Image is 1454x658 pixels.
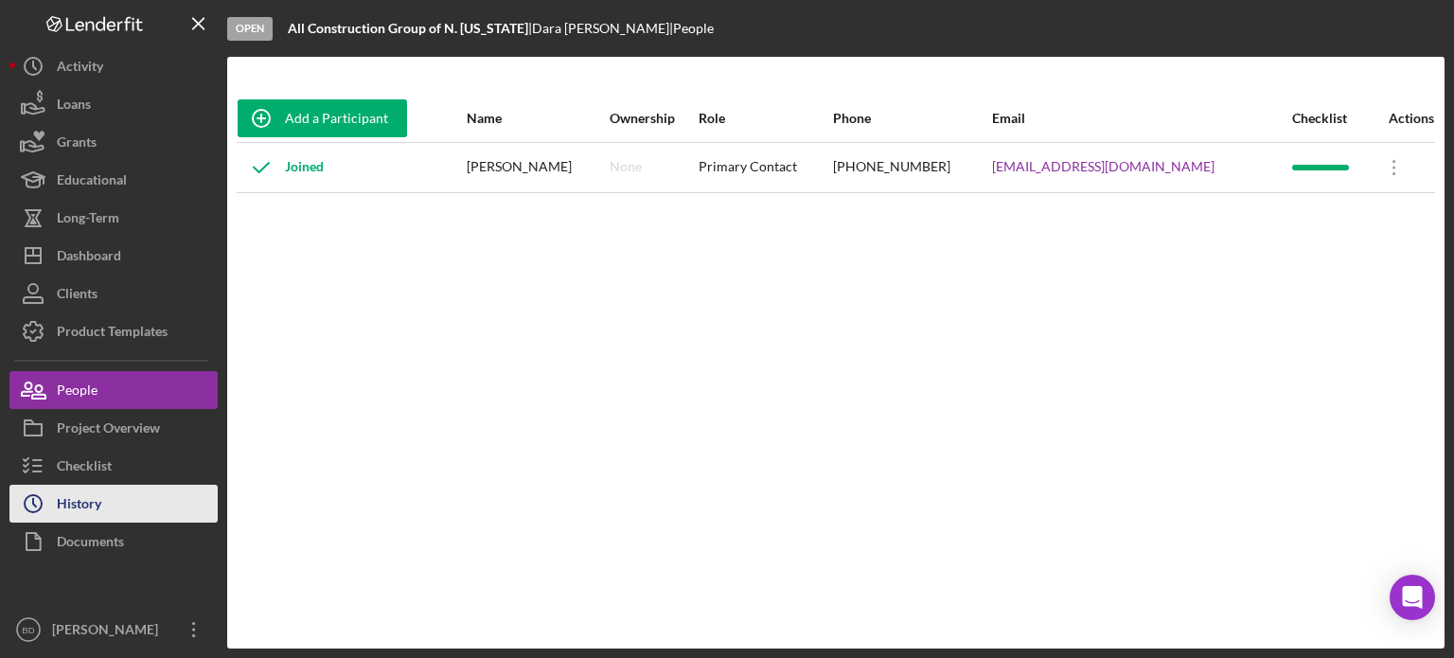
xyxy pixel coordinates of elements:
[57,123,97,166] div: Grants
[610,159,642,174] div: None
[833,144,990,191] div: [PHONE_NUMBER]
[288,21,532,36] div: |
[992,111,1290,126] div: Email
[467,111,608,126] div: Name
[9,85,218,123] button: Loans
[9,237,218,275] button: Dashboard
[238,99,407,137] button: Add a Participant
[1371,111,1434,126] div: Actions
[9,523,218,560] button: Documents
[9,611,218,649] button: BD[PERSON_NAME]
[467,144,608,191] div: [PERSON_NAME]
[57,371,98,414] div: People
[57,409,160,452] div: Project Overview
[57,85,91,128] div: Loans
[57,447,112,489] div: Checklist
[699,111,831,126] div: Role
[57,161,127,204] div: Educational
[22,625,34,635] text: BD
[9,275,218,312] button: Clients
[57,199,119,241] div: Long-Term
[1292,111,1369,126] div: Checklist
[833,111,990,126] div: Phone
[9,485,218,523] button: History
[285,99,388,137] div: Add a Participant
[57,485,101,527] div: History
[9,312,218,350] button: Product Templates
[57,523,124,565] div: Documents
[238,144,324,191] div: Joined
[57,237,121,279] div: Dashboard
[47,611,170,653] div: [PERSON_NAME]
[9,447,218,485] button: Checklist
[532,21,673,36] div: Dara [PERSON_NAME] |
[57,47,103,90] div: Activity
[1390,575,1435,620] div: Open Intercom Messenger
[699,144,831,191] div: Primary Contact
[9,409,218,447] button: Project Overview
[9,47,218,85] button: Activity
[992,159,1215,174] a: [EMAIL_ADDRESS][DOMAIN_NAME]
[57,275,98,317] div: Clients
[9,161,218,199] button: Educational
[610,111,698,126] div: Ownership
[9,123,218,161] button: Grants
[9,199,218,237] button: Long-Term
[673,21,714,36] div: People
[288,20,528,36] b: All Construction Group of N. [US_STATE]
[9,371,218,409] button: People
[227,17,273,41] div: Open
[57,312,168,355] div: Product Templates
